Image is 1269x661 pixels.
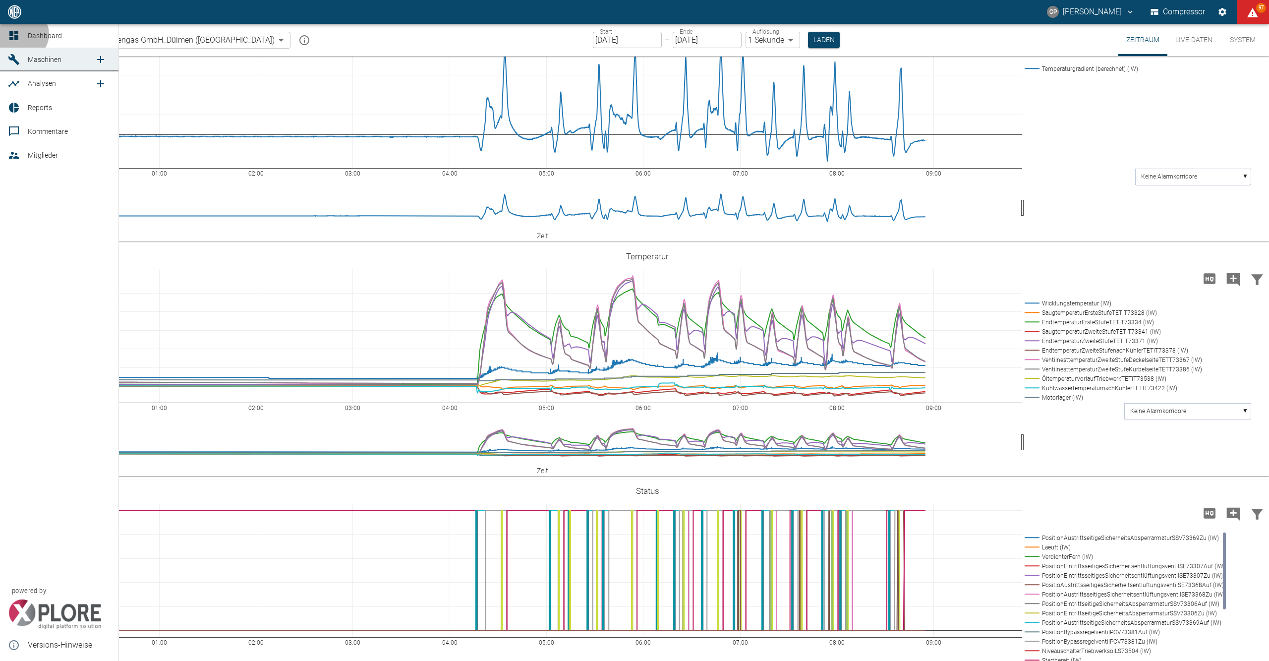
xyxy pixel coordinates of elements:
[1221,266,1245,292] button: Kommentar hinzufügen
[28,56,61,63] span: Maschinen
[1245,500,1269,526] button: Daten filtern
[7,5,22,18] img: logo
[1141,173,1197,180] text: Keine Alarmkorridore
[28,104,52,112] span: Reports
[1047,6,1059,18] div: CP
[808,32,840,48] button: Laden
[593,32,662,48] input: DD.MM.YYYY
[746,32,800,48] div: 1 Sekunde
[294,30,314,50] button: mission info
[1213,3,1231,21] button: Einstellungen
[1167,24,1220,56] button: Live-Daten
[1256,3,1266,13] span: 97
[665,34,670,46] p: –
[8,600,102,629] img: Xplore Logo
[1130,408,1186,415] text: Keine Alarmkorridore
[1245,266,1269,292] button: Daten filtern
[1045,3,1136,21] button: christoph.palm@neuman-esser.com
[28,79,56,87] span: Analysen
[1149,3,1208,21] button: Compressor
[1118,24,1167,56] button: Zeitraum
[28,151,58,159] span: Mitglieder
[752,27,779,36] label: Auflösung
[1198,273,1221,283] span: Hohe Auflösung
[91,50,111,69] a: new /machines
[37,34,275,46] a: 909000631_Thyssengas GmbH_Dülmen ([GEOGRAPHIC_DATA])
[680,27,692,36] label: Ende
[91,74,111,94] a: new /analyses/list/0
[600,27,612,36] label: Start
[673,32,742,48] input: DD.MM.YYYY
[1198,508,1221,517] span: Hohe Auflösung
[53,34,275,46] span: 909000631_Thyssengas GmbH_Dülmen ([GEOGRAPHIC_DATA])
[28,32,62,40] span: Dashboard
[1220,24,1265,56] button: System
[28,639,111,651] span: Versions-Hinweise
[1221,500,1245,526] button: Kommentar hinzufügen
[28,127,68,135] span: Kommentare
[12,586,46,596] span: powered by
